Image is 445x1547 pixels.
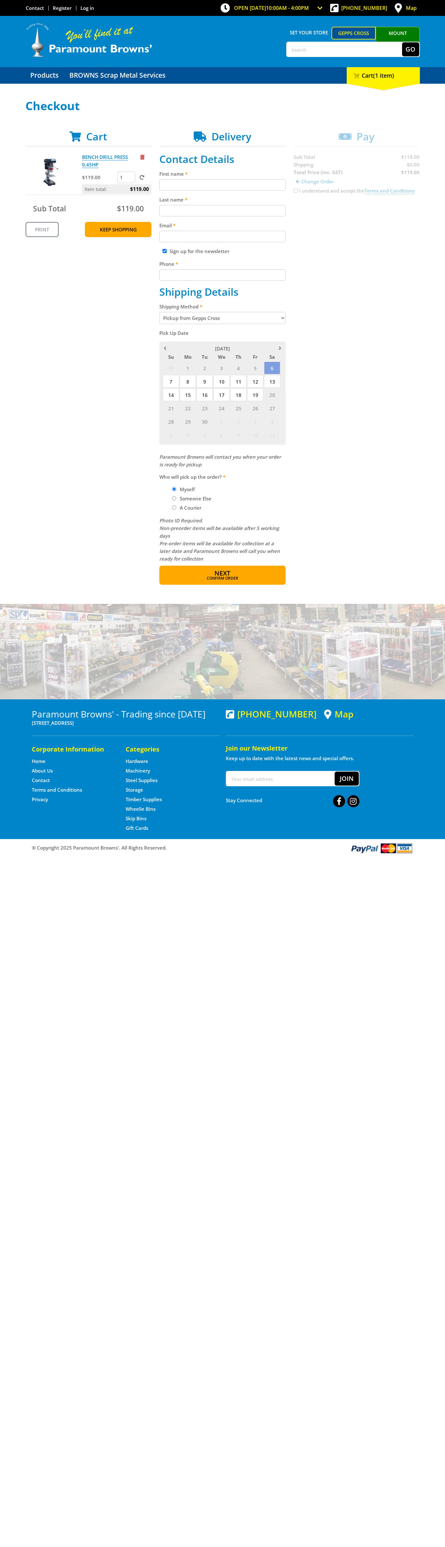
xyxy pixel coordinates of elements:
[32,719,219,727] p: [STREET_ADDRESS]
[159,303,286,310] label: Shipping Method
[82,184,151,194] p: Item total:
[25,100,420,112] h1: Checkout
[32,796,48,803] a: Go to the Privacy page
[31,153,70,191] img: BENCH DRILL PRESS 0.45HP
[247,362,263,374] span: 5
[180,388,196,401] span: 15
[159,269,286,281] input: Please enter your telephone number.
[230,353,247,361] span: Th
[331,27,376,39] a: Gepps Cross
[163,362,179,374] span: 31
[264,375,280,388] span: 13
[173,576,272,580] span: Confirm order
[197,388,213,401] span: 16
[32,745,113,754] h5: Corporate Information
[213,375,230,388] span: 10
[213,388,230,401] span: 17
[126,787,143,793] a: Go to the Storage page
[159,196,286,203] label: Last name
[197,353,213,361] span: Tu
[335,772,359,786] button: Join
[177,484,197,495] label: Myself
[213,415,230,428] span: 1
[226,744,414,753] h5: Join our Newsletter
[230,402,247,414] span: 25
[230,415,247,428] span: 2
[117,203,144,214] span: $119.00
[159,517,280,562] em: Photo ID Required. Non-preorder items will be available after 5 working days Pre-order items will...
[82,173,116,181] p: $119.00
[180,375,196,388] span: 8
[226,793,359,808] div: Stay Connected
[25,22,153,58] img: Paramount Browns'
[247,353,263,361] span: Fr
[180,428,196,441] span: 6
[264,428,280,441] span: 11
[32,787,82,793] a: Go to the Terms and Conditions page
[86,130,107,143] span: Cart
[197,415,213,428] span: 30
[264,353,280,361] span: Sa
[170,248,229,254] label: Sign up for the newsletter
[350,842,414,854] img: PayPal, Mastercard, Visa accepted
[159,153,286,165] h2: Contact Details
[177,493,214,504] label: Someone Else
[126,806,156,812] a: Go to the Wheelie Bins page
[286,27,332,38] span: Set your store
[264,388,280,401] span: 20
[234,4,309,11] span: OPEN [DATE]
[247,428,263,441] span: 10
[402,42,419,56] button: Go
[230,362,247,374] span: 4
[26,5,44,11] a: Go to the Contact page
[159,473,286,481] label: Who will pick up the order?
[376,27,420,51] a: Mount [PERSON_NAME]
[230,375,247,388] span: 11
[212,130,251,143] span: Delivery
[247,402,263,414] span: 26
[247,388,263,401] span: 19
[32,767,53,774] a: Go to the About Us page
[159,454,281,468] em: Paramount Browns will contact you when your order is ready for pickup
[53,5,72,11] a: Go to the registration page
[25,842,420,854] div: ® Copyright 2025 Paramount Browns'. All Rights Reserved.
[177,502,204,513] label: A Courier
[85,222,151,237] a: Keep Shopping
[130,184,149,194] span: $119.00
[197,362,213,374] span: 2
[180,415,196,428] span: 29
[172,487,176,491] input: Please select who will pick up the order.
[82,154,128,168] a: BENCH DRILL PRESS 0.45HP
[126,758,148,765] a: Go to the Hardware page
[126,777,157,784] a: Go to the Steel Supplies page
[247,415,263,428] span: 3
[163,415,179,428] span: 28
[230,428,247,441] span: 9
[226,754,414,762] p: Keep up to date with the latest news and special offers.
[287,42,402,56] input: Search
[159,222,286,229] label: Email
[324,709,353,719] a: View a map of Gepps Cross location
[163,428,179,441] span: 5
[126,825,148,831] a: Go to the Gift Cards page
[159,312,286,324] select: Please select a shipping method.
[159,179,286,191] input: Please enter your first name.
[180,362,196,374] span: 1
[25,222,59,237] a: Print
[159,329,286,337] label: Pick Up Date
[159,286,286,298] h2: Shipping Details
[159,170,286,178] label: First name
[163,402,179,414] span: 21
[373,72,394,79] span: (1 item)
[126,796,162,803] a: Go to the Timber Supplies page
[140,154,144,160] a: Remove from cart
[247,375,263,388] span: 12
[347,67,420,84] div: Cart
[126,815,146,822] a: Go to the Skip Bins page
[159,231,286,242] input: Please enter your email address.
[126,745,207,754] h5: Categories
[197,402,213,414] span: 23
[264,415,280,428] span: 4
[226,772,335,786] input: Your email address
[159,205,286,216] input: Please enter your last name.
